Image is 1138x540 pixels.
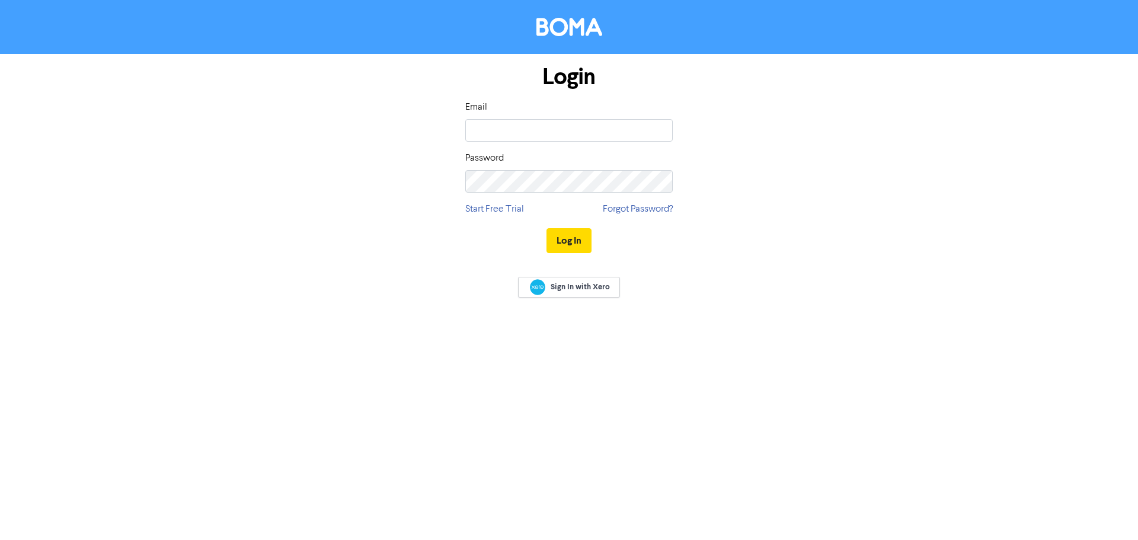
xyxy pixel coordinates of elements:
span: Sign In with Xero [551,282,610,292]
img: BOMA Logo [536,18,602,36]
a: Sign In with Xero [518,277,620,298]
button: Log In [546,228,592,253]
label: Email [465,100,487,114]
a: Start Free Trial [465,202,524,216]
a: Forgot Password? [603,202,673,216]
label: Password [465,151,504,165]
h1: Login [465,63,673,91]
img: Xero logo [530,279,545,295]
